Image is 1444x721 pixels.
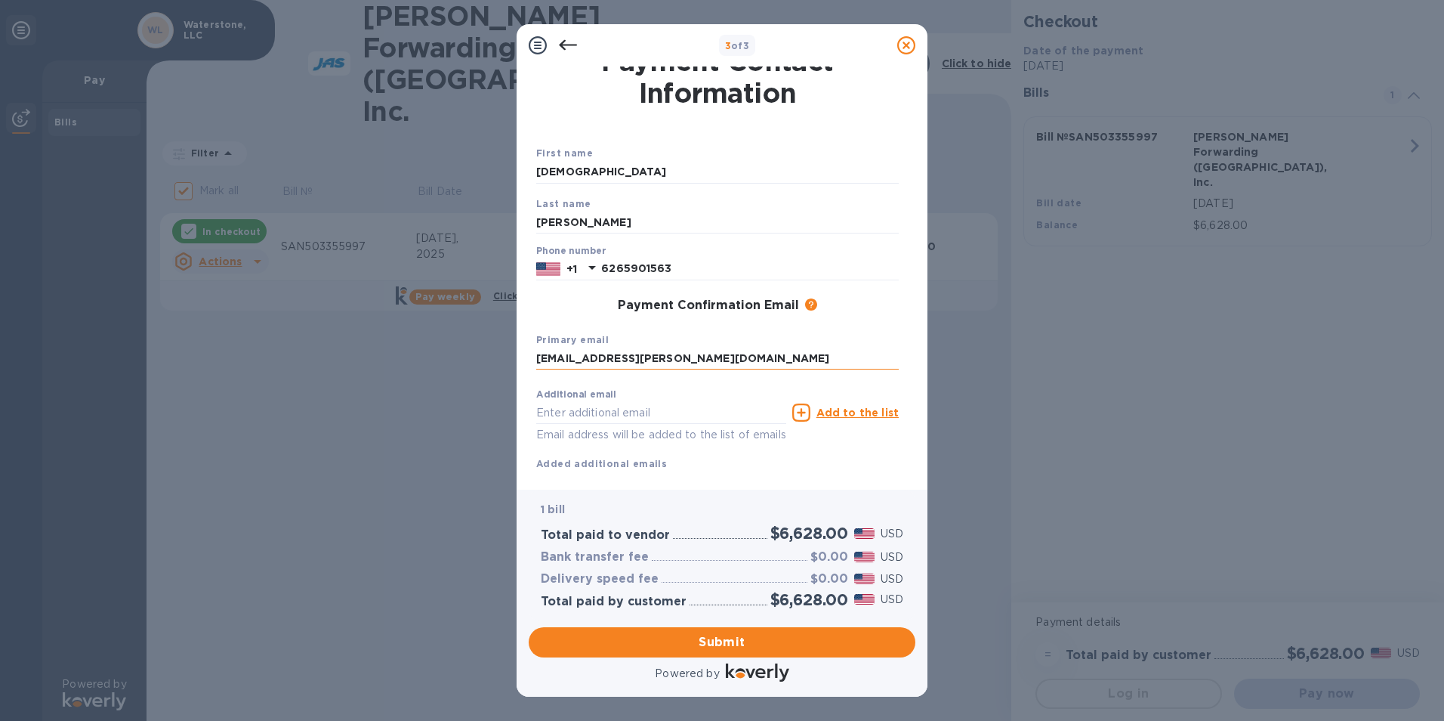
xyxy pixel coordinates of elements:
p: USD [881,549,903,565]
p: USD [881,571,903,587]
h3: Payment Confirmation Email [618,299,799,313]
h3: Delivery speed fee [541,572,659,586]
label: Phone number [536,247,606,256]
b: First name [536,147,593,159]
p: Email address will be added to the list of emails [536,426,786,444]
span: Submit [541,633,903,651]
h3: Total paid to vendor [541,528,670,543]
u: Add to the list [816,407,899,419]
button: Submit [529,627,915,658]
img: USD [854,574,875,584]
input: Enter your first name [536,161,899,184]
p: Powered by [655,666,719,682]
h3: Bank transfer fee [541,550,649,565]
p: +1 [566,261,577,277]
b: Added additional emails [536,458,667,469]
h3: Total paid by customer [541,595,687,609]
b: Primary email [536,334,609,345]
h3: $0.00 [810,572,848,586]
img: Logo [726,664,789,682]
img: USD [854,528,875,539]
img: USD [854,552,875,562]
b: 1 bill [541,503,565,515]
input: Enter your last name [536,211,899,234]
b: of 3 [725,40,750,51]
p: USD [881,592,903,608]
img: USD [854,594,875,605]
p: USD [881,526,903,542]
img: US [536,261,560,277]
input: Enter your primary name [536,348,899,370]
h2: $6,628.00 [770,524,848,543]
h1: Payment Contact Information [536,45,899,109]
h3: $0.00 [810,550,848,565]
label: Additional email [536,391,616,400]
h2: $6,628.00 [770,590,848,609]
input: Enter your phone number [601,258,899,280]
b: Last name [536,198,591,209]
input: Enter additional email [536,401,786,424]
span: 3 [725,40,731,51]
